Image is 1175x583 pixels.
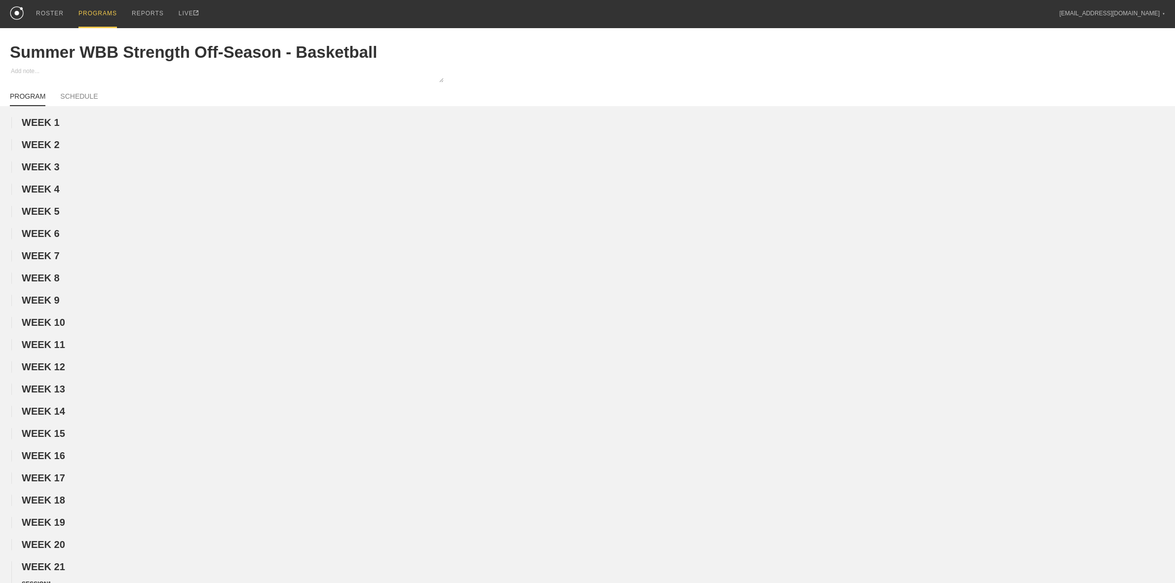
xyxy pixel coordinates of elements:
[22,295,60,306] span: WEEK 9
[10,6,24,20] img: logo
[1126,536,1175,583] iframe: Chat Widget
[22,139,60,150] span: WEEK 2
[1162,11,1165,17] div: ▼
[22,184,60,194] span: WEEK 4
[22,317,65,328] span: WEEK 10
[10,92,45,106] a: PROGRAM
[22,517,65,528] span: WEEK 19
[22,250,60,261] span: WEEK 7
[22,361,65,372] span: WEEK 12
[22,161,60,172] span: WEEK 3
[22,339,65,350] span: WEEK 11
[22,495,65,505] span: WEEK 18
[22,206,60,217] span: WEEK 5
[22,272,60,283] span: WEEK 8
[60,92,98,105] a: SCHEDULE
[22,428,65,439] span: WEEK 15
[22,117,60,128] span: WEEK 1
[22,228,60,239] span: WEEK 6
[22,384,65,394] span: WEEK 13
[22,406,65,417] span: WEEK 14
[22,539,65,550] span: WEEK 20
[22,472,65,483] span: WEEK 17
[22,450,65,461] span: WEEK 16
[22,561,65,572] span: WEEK 21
